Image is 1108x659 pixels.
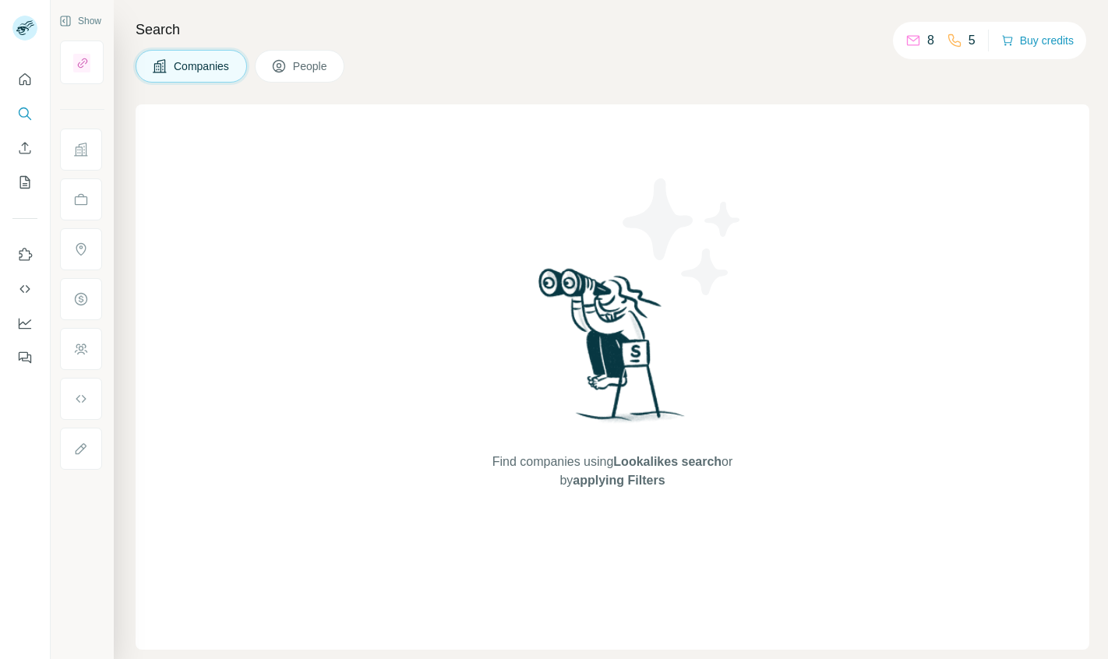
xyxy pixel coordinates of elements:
[1001,30,1074,51] button: Buy credits
[12,100,37,128] button: Search
[174,58,231,74] span: Companies
[12,241,37,269] button: Use Surfe on LinkedIn
[573,474,665,487] span: applying Filters
[613,455,722,468] span: Lookalikes search
[293,58,329,74] span: People
[48,9,112,33] button: Show
[531,264,693,438] img: Surfe Illustration - Woman searching with binoculars
[136,19,1089,41] h4: Search
[12,134,37,162] button: Enrich CSV
[12,309,37,337] button: Dashboard
[927,31,934,50] p: 8
[12,65,37,93] button: Quick start
[969,31,976,50] p: 5
[612,167,753,307] img: Surfe Illustration - Stars
[12,275,37,303] button: Use Surfe API
[12,168,37,196] button: My lists
[488,453,737,490] span: Find companies using or by
[12,344,37,372] button: Feedback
